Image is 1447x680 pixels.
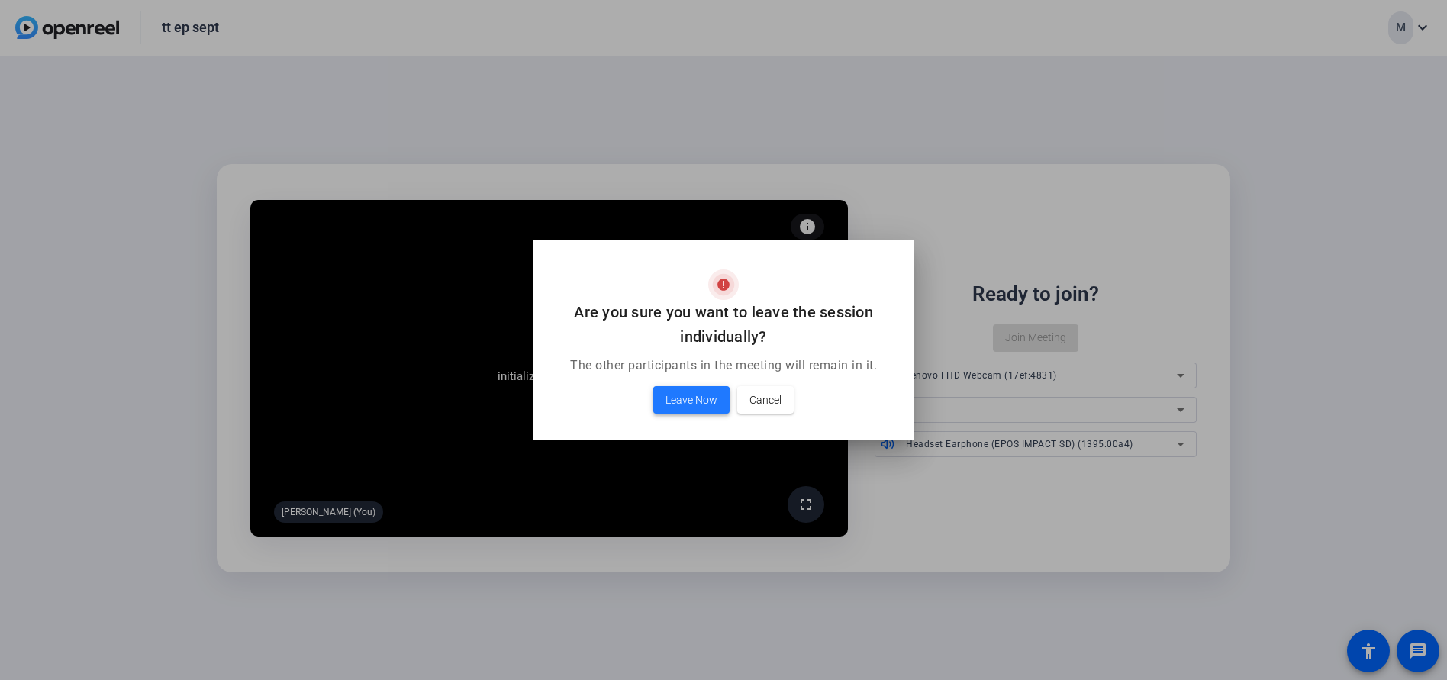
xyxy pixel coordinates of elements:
[749,391,782,409] span: Cancel
[653,386,730,414] button: Leave Now
[551,356,896,375] p: The other participants in the meeting will remain in it.
[737,386,794,414] button: Cancel
[665,391,717,409] span: Leave Now
[551,300,896,349] h2: Are you sure you want to leave the session individually?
